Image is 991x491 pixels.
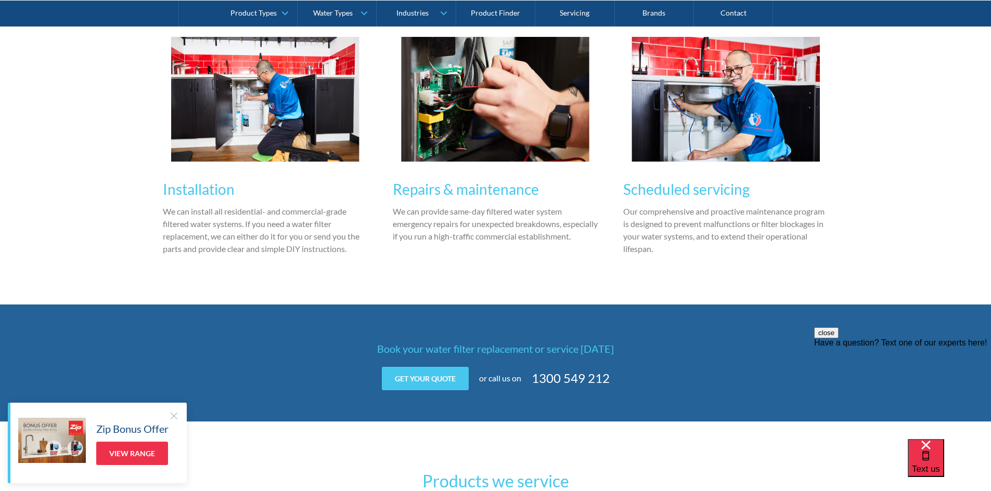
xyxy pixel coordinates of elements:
[479,372,521,384] p: or call us on
[623,178,829,200] h3: Scheduled servicing
[623,205,829,255] p: Our comprehensive and proactive maintenance program is designed to prevent malfunctions or filter...
[96,442,168,465] a: View Range
[163,205,368,255] p: We can install all residential- and commercial-grade filtered water systems. If you need a water ...
[401,37,589,162] img: The Water People team member working on switch board for water filter
[393,178,598,200] h3: Repairs & maintenance
[814,327,991,452] iframe: podium webchat widget prompt
[393,205,598,243] p: We can provide same-day filtered water system emergency repairs for unexpected breakdowns, especi...
[171,37,359,162] img: The Water People team member installing filter under sink
[396,8,429,17] div: Industries
[163,178,368,200] h3: Installation
[632,37,820,162] img: The Water People team member servicing water filter
[230,8,277,17] div: Product Types
[96,421,169,436] h5: Zip Bonus Offer
[908,439,991,491] iframe: podium webchat widget bubble
[532,369,610,388] a: 1300 549 212
[313,8,353,17] div: Water Types
[293,341,699,356] h3: Book your water filter replacement or service [DATE]
[382,367,469,390] a: Get your quote
[18,418,86,463] img: Zip Bonus Offer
